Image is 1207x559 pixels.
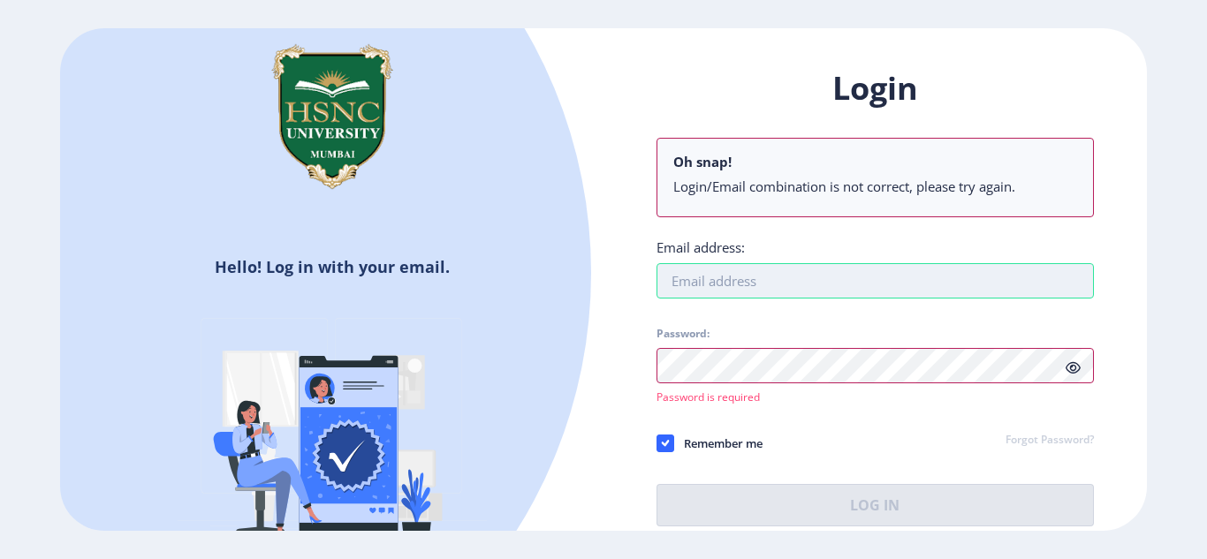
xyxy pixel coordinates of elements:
span: Password is required [657,389,760,404]
label: Password: [657,327,710,341]
li: Login/Email combination is not correct, please try again. [673,178,1077,195]
input: Email address [657,263,1094,298]
b: Oh snap! [673,153,732,170]
a: Forgot Password? [1006,433,1094,449]
span: Remember me [674,433,763,454]
button: Log In [657,484,1094,526]
img: hsnc.png [244,28,421,205]
h1: Login [657,67,1094,110]
label: Email address: [657,238,745,256]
